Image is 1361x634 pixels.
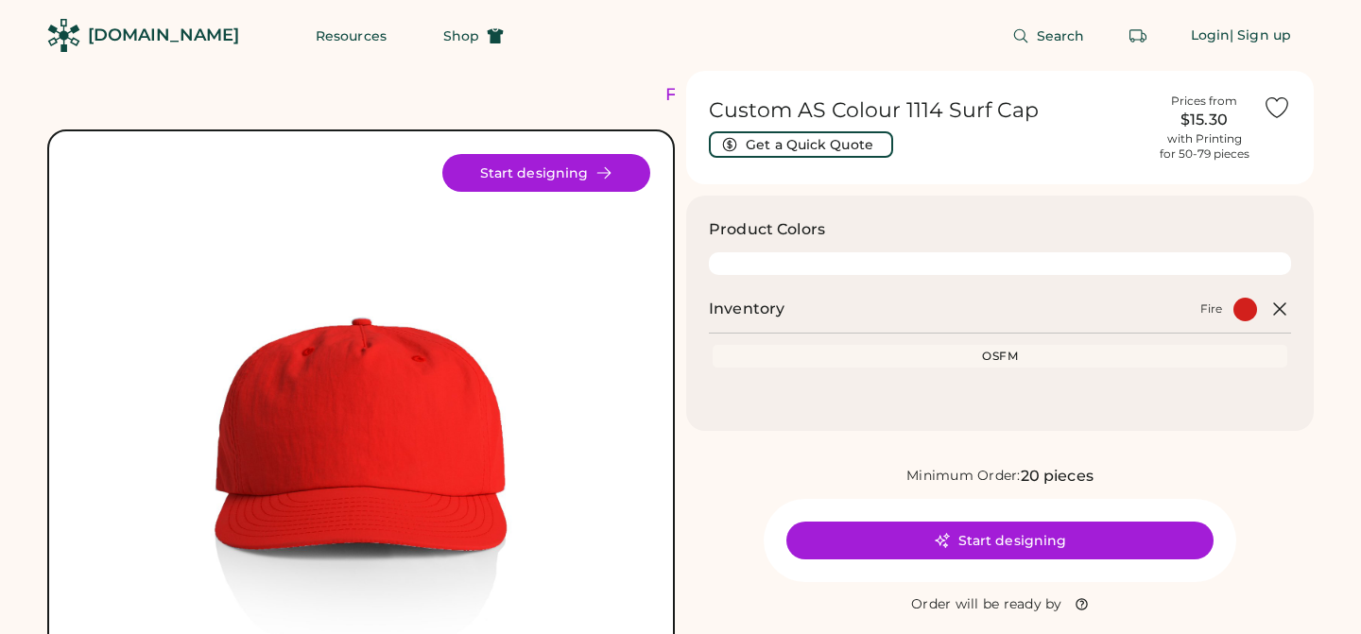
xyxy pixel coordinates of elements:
[709,298,784,320] h2: Inventory
[1021,465,1094,488] div: 20 pieces
[786,522,1214,559] button: Start designing
[990,17,1108,55] button: Search
[716,349,1283,364] div: OSFM
[1230,26,1291,45] div: | Sign up
[1157,109,1251,131] div: $15.30
[665,82,828,108] div: FREE SHIPPING
[443,29,479,43] span: Shop
[709,218,825,241] h3: Product Colors
[709,131,893,158] button: Get a Quick Quote
[88,24,239,47] div: [DOMAIN_NAME]
[911,595,1062,614] div: Order will be ready by
[442,154,650,192] button: Start designing
[1171,94,1237,109] div: Prices from
[1037,29,1085,43] span: Search
[1191,26,1231,45] div: Login
[1119,17,1157,55] button: Retrieve an order
[47,19,80,52] img: Rendered Logo - Screens
[906,467,1021,486] div: Minimum Order:
[1200,301,1222,317] div: Fire
[709,97,1146,124] h1: Custom AS Colour 1114 Surf Cap
[421,17,526,55] button: Shop
[293,17,409,55] button: Resources
[1160,131,1249,162] div: with Printing for 50-79 pieces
